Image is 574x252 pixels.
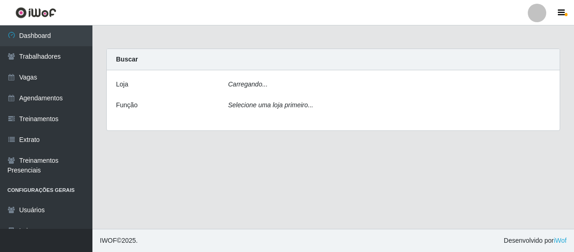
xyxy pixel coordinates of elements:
[15,7,56,18] img: CoreUI Logo
[228,101,313,109] i: Selecione uma loja primeiro...
[100,236,138,246] span: © 2025 .
[116,55,138,63] strong: Buscar
[100,237,117,244] span: IWOF
[228,80,268,88] i: Carregando...
[116,80,128,89] label: Loja
[504,236,567,246] span: Desenvolvido por
[554,237,567,244] a: iWof
[116,100,138,110] label: Função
